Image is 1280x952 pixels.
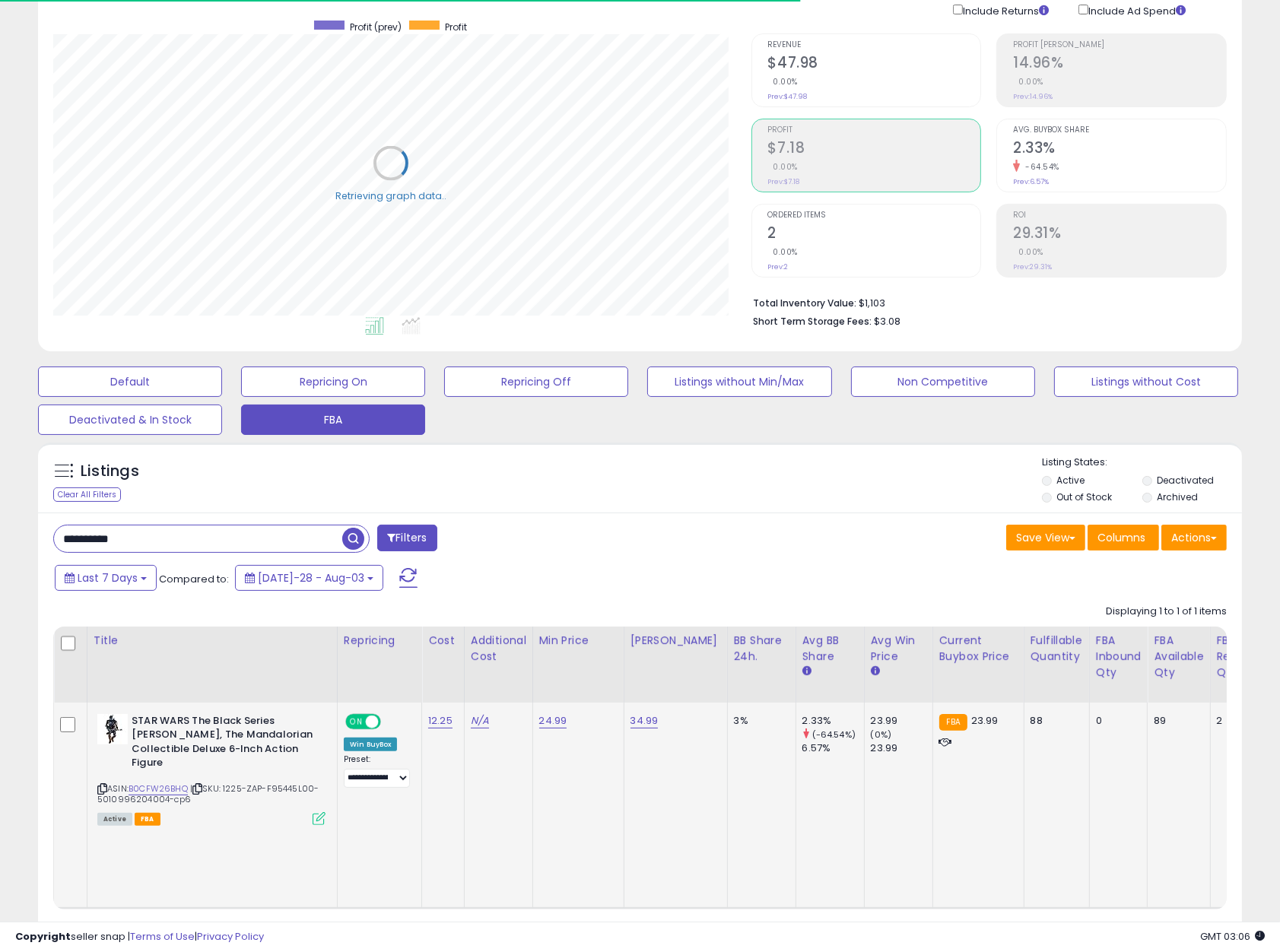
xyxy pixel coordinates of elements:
small: Prev: $47.98 [768,92,808,101]
small: Avg Win Price. [871,665,880,678]
a: 34.99 [630,713,659,728]
span: 23.99 [971,713,999,728]
small: Prev: 6.57% [1013,177,1049,186]
div: Include Ad Spend [1067,2,1210,19]
div: Displaying 1 to 1 of 1 items [1106,605,1227,619]
small: FBA [939,714,967,731]
li: $1,103 [754,293,1215,311]
button: FBA [241,405,425,435]
span: FBA [135,813,160,826]
button: Listings without Cost [1054,367,1238,397]
div: FBA Available Qty [1154,633,1203,681]
b: STAR WARS The Black Series [PERSON_NAME], The Mandalorian Collectible Deluxe 6-Inch Action Figure [132,714,316,774]
h2: 14.96% [1013,54,1226,75]
div: Title [94,633,331,649]
div: 2.33% [802,714,864,728]
a: 24.99 [539,713,567,728]
small: 0.00% [1013,76,1043,87]
div: 23.99 [871,741,932,755]
div: 6.57% [802,741,864,755]
small: 0.00% [768,246,799,258]
span: ROI [1013,211,1226,220]
span: $3.08 [875,314,901,328]
button: Save View [1006,525,1085,551]
button: Listings without Min/Max [647,367,831,397]
a: Terms of Use [130,929,195,944]
div: Win BuyBox [344,738,398,751]
h2: 2.33% [1013,139,1226,160]
div: Additional Cost [471,633,526,665]
small: Prev: 14.96% [1013,92,1053,101]
div: 88 [1031,714,1078,728]
span: Compared to: [159,572,229,586]
label: Active [1056,474,1085,487]
strong: Copyright [15,929,71,944]
a: Privacy Policy [197,929,264,944]
small: (0%) [871,728,892,741]
span: | SKU: 1225-ZAP-F95445L00-5010996204004-cp6 [97,782,319,805]
small: Prev: $7.18 [768,177,800,186]
div: 2 [1217,714,1263,728]
b: Total Inventory Value: [754,297,857,309]
small: -64.54% [1020,161,1059,173]
a: N/A [471,713,489,728]
div: Current Buybox Price [939,633,1018,665]
span: Revenue [768,41,981,49]
img: 415QGCL95gL._SL40_.jpg [97,714,128,744]
label: Deactivated [1157,474,1214,487]
label: Out of Stock [1056,490,1112,503]
span: Profit [PERSON_NAME] [1013,41,1226,49]
div: Include Returns [942,2,1067,19]
span: Avg. Buybox Share [1013,126,1226,135]
button: Non Competitive [851,367,1035,397]
small: Avg BB Share. [802,665,812,678]
span: 2025-08-11 03:06 GMT [1200,929,1265,944]
a: 12.25 [428,713,453,728]
div: 3% [734,714,784,728]
a: B0CFW26BHQ [129,782,188,795]
div: Clear All Filters [53,487,121,502]
h2: 2 [768,224,981,245]
h2: $7.18 [768,139,981,160]
button: Columns [1088,525,1159,551]
div: FBA inbound Qty [1096,633,1142,681]
span: OFF [379,715,403,728]
p: Listing States: [1042,455,1242,470]
div: Min Price [539,633,618,649]
span: [DATE]-28 - Aug-03 [258,570,364,585]
button: Repricing On [241,367,425,397]
button: [DATE]-28 - Aug-03 [235,565,383,591]
button: Last 7 Days [55,565,157,591]
button: Deactivated & In Stock [38,405,222,435]
span: Last 7 Days [78,570,138,585]
small: (-64.54%) [812,728,856,741]
div: seller snap | | [15,930,264,944]
span: Profit [768,126,981,135]
div: Cost [428,633,458,649]
div: Avg Win Price [871,633,926,665]
small: 0.00% [768,161,799,173]
div: 89 [1154,714,1198,728]
span: Columns [1097,530,1145,545]
h2: 29.31% [1013,224,1226,245]
span: ON [347,715,366,728]
span: Ordered Items [768,211,981,220]
button: Repricing Off [444,367,628,397]
div: Avg BB Share [802,633,858,665]
div: BB Share 24h. [734,633,789,665]
div: Fulfillable Quantity [1031,633,1083,665]
small: 0.00% [768,76,799,87]
div: FBA Reserved Qty [1217,633,1268,681]
button: Default [38,367,222,397]
div: Preset: [344,754,410,789]
div: 23.99 [871,714,932,728]
small: Prev: 2 [768,262,789,271]
button: Filters [377,525,437,551]
div: Repricing [344,633,415,649]
span: All listings currently available for purchase on Amazon [97,813,132,826]
small: 0.00% [1013,246,1043,258]
div: [PERSON_NAME] [630,633,721,649]
b: Short Term Storage Fees: [754,315,872,328]
div: Retrieving graph data.. [335,189,446,203]
small: Prev: 29.31% [1013,262,1052,271]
